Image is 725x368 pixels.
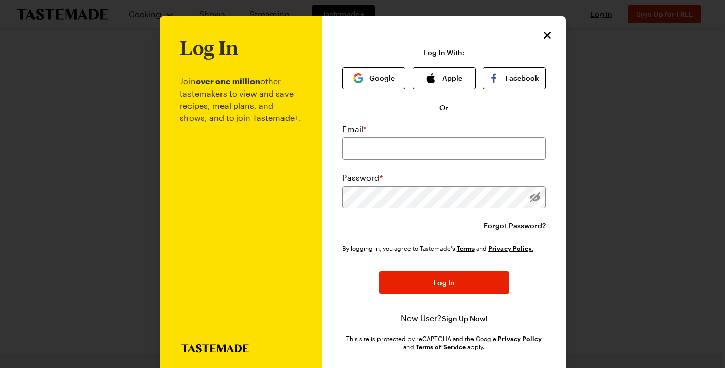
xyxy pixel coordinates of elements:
[424,49,464,57] p: Log In With:
[541,28,554,42] button: Close
[379,271,509,294] button: Log In
[180,37,238,59] h1: Log In
[342,334,546,351] div: This site is protected by reCAPTCHA and the Google and apply.
[342,243,538,253] div: By logging in, you agree to Tastemade's and
[401,313,442,323] span: New User?
[442,314,487,324] button: Sign Up Now!
[498,334,542,343] a: Google Privacy Policy
[457,243,475,252] a: Tastemade Terms of Service
[488,243,533,252] a: Tastemade Privacy Policy
[433,278,455,288] span: Log In
[439,103,448,113] span: Or
[416,342,466,351] a: Google Terms of Service
[180,59,302,344] p: Join other tastemakers to view and save recipes, meal plans, and shows, and to join Tastemade+.
[483,67,546,89] button: Facebook
[342,67,405,89] button: Google
[196,76,260,86] b: over one million
[342,123,366,135] label: Email
[484,221,546,231] button: Forgot Password?
[413,67,476,89] button: Apple
[342,172,383,184] label: Password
